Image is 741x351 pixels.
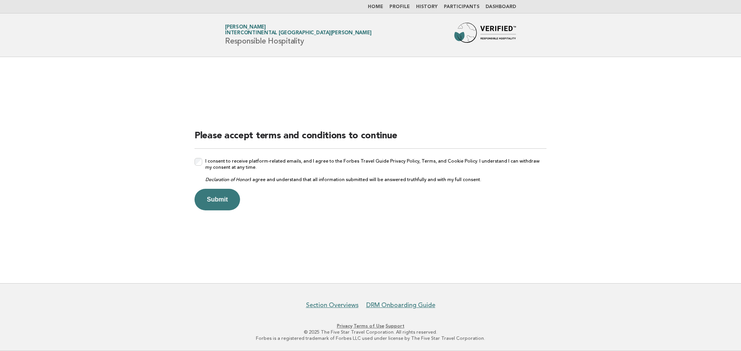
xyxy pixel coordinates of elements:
[486,5,516,9] a: Dashboard
[354,323,384,329] a: Terms of Use
[195,130,546,149] h2: Please accept terms and conditions to continue
[416,5,438,9] a: History
[337,323,352,329] a: Privacy
[306,301,359,309] a: Section Overviews
[386,323,404,329] a: Support
[225,31,371,36] span: Intercontinental [GEOGRAPHIC_DATA][PERSON_NAME]
[134,323,607,329] p: · ·
[225,25,371,45] h1: Responsible Hospitality
[225,25,371,35] a: [PERSON_NAME]Intercontinental [GEOGRAPHIC_DATA][PERSON_NAME]
[366,301,435,309] a: DRM Onboarding Guide
[454,23,516,47] img: Forbes Travel Guide
[368,5,383,9] a: Home
[205,158,546,183] label: I consent to receive platform-related emails, and I agree to the Forbes Travel Guide Privacy Poli...
[205,177,250,182] em: Declaration of Honor:
[389,5,410,9] a: Profile
[134,329,607,335] p: © 2025 The Five Star Travel Corporation. All rights reserved.
[134,335,607,341] p: Forbes is a registered trademark of Forbes LLC used under license by The Five Star Travel Corpora...
[195,189,240,210] button: Submit
[444,5,479,9] a: Participants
